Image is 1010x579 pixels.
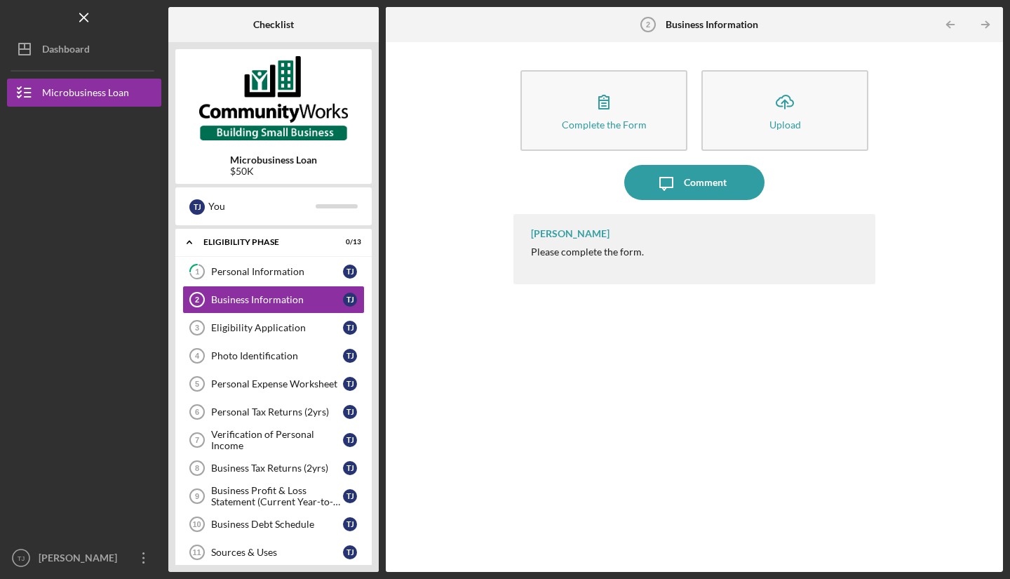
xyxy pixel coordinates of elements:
[211,406,343,418] div: Personal Tax Returns (2yrs)
[195,436,199,444] tspan: 7
[253,19,294,30] b: Checklist
[336,238,361,246] div: 0 / 13
[343,517,357,531] div: T J
[343,433,357,447] div: T J
[769,119,801,130] div: Upload
[343,545,357,559] div: T J
[343,293,357,307] div: T J
[7,79,161,107] button: Microbusiness Loan
[211,294,343,305] div: Business Information
[42,35,90,67] div: Dashboard
[7,35,161,63] button: Dashboard
[211,519,343,530] div: Business Debt Schedule
[195,267,199,277] tspan: 1
[343,461,357,475] div: T J
[211,266,343,277] div: Personal Information
[18,554,25,562] text: TJ
[520,70,687,151] button: Complete the Form
[182,398,365,426] a: 6Personal Tax Returns (2yrs)TJ
[195,464,199,472] tspan: 8
[195,408,199,416] tspan: 6
[182,426,365,454] a: 7Verification of Personal IncomeTJ
[230,166,317,177] div: $50K
[701,70,868,151] button: Upload
[343,489,357,503] div: T J
[182,370,365,398] a: 5Personal Expense WorksheetTJ
[182,538,365,566] a: 11Sources & UsesTJ
[211,547,343,558] div: Sources & Uses
[195,492,199,500] tspan: 9
[211,350,343,361] div: Photo Identification
[195,324,199,332] tspan: 3
[182,510,365,538] a: 10Business Debt ScheduleTJ
[203,238,326,246] div: Eligibility Phase
[192,520,201,528] tspan: 10
[195,380,199,388] tspan: 5
[343,349,357,363] div: T J
[195,352,200,360] tspan: 4
[343,321,357,335] div: T J
[343,405,357,419] div: T J
[182,482,365,510] a: 9Business Profit & Loss Statement (Current Year-to-Date)TJ
[211,462,343,474] div: Business Tax Returns (2yrs)
[175,56,372,140] img: Product logo
[182,342,365,370] a: 4Photo IdentificationTJ
[195,295,199,304] tspan: 2
[646,20,650,29] tspan: 2
[684,165,727,200] div: Comment
[211,429,343,451] div: Verification of Personal Income
[531,246,644,258] div: Please complete the form.
[208,194,316,218] div: You
[211,485,343,507] div: Business Profit & Loss Statement (Current Year-to-Date)
[211,322,343,333] div: Eligibility Application
[230,154,317,166] b: Microbusiness Loan
[182,258,365,286] a: 1Personal InformationTJ
[192,548,201,557] tspan: 11
[182,454,365,482] a: 8Business Tax Returns (2yrs)TJ
[7,544,161,572] button: TJ[PERSON_NAME]
[189,199,205,215] div: T J
[182,314,365,342] a: 3Eligibility ApplicationTJ
[531,228,610,239] div: [PERSON_NAME]
[42,79,129,110] div: Microbusiness Loan
[35,544,126,575] div: [PERSON_NAME]
[624,165,765,200] button: Comment
[562,119,647,130] div: Complete the Form
[343,377,357,391] div: T J
[182,286,365,314] a: 2Business InformationTJ
[343,265,357,279] div: T J
[666,19,758,30] b: Business Information
[211,378,343,390] div: Personal Expense Worksheet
